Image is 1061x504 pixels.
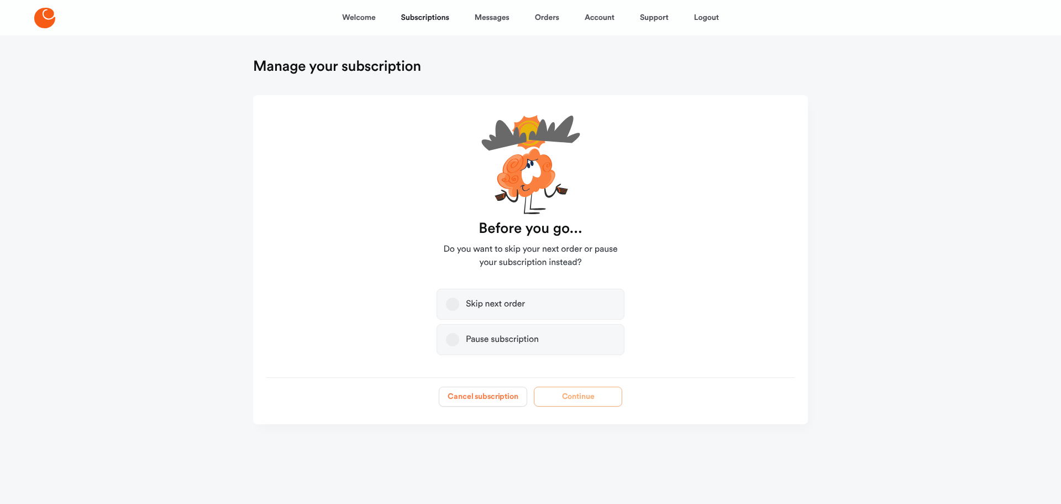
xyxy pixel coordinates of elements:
[466,299,525,310] div: Skip next order
[437,243,624,269] span: Do you want to skip your next order or pause your subscription instead?
[475,4,510,31] a: Messages
[466,334,539,345] div: Pause subscription
[481,115,580,214] img: cartoon-unsure-xIwyrc26.svg
[585,4,614,31] a: Account
[439,387,527,407] button: Cancel subscription
[535,4,559,31] a: Orders
[446,333,459,346] button: Pause subscription
[342,4,375,31] a: Welcome
[401,4,449,31] a: Subscriptions
[694,4,719,31] a: Logout
[640,4,669,31] a: Support
[446,298,459,311] button: Skip next order
[479,220,582,237] strong: Before you go...
[253,58,421,75] h1: Manage your subscription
